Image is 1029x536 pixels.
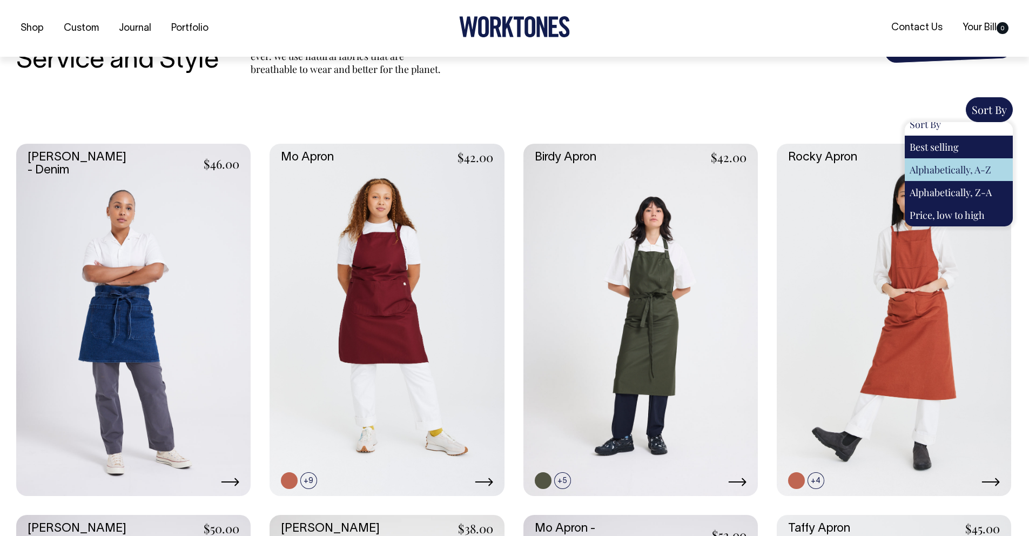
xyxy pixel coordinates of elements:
span: Sort By [972,102,1007,117]
span: 0 [997,22,1008,34]
span: +4 [808,472,824,489]
div: Price, low to high [905,204,1013,226]
div: Sort By [905,113,1013,136]
a: Your Bill0 [958,19,1013,37]
div: Best selling [905,136,1013,158]
div: Alphabetically, Z-A [905,181,1013,204]
a: Journal [115,19,156,37]
a: Contact Us [887,19,947,37]
a: Portfolio [167,19,213,37]
span: +9 [300,472,317,489]
span: +5 [554,472,571,489]
a: Custom [59,19,103,37]
div: Alphabetically, A-Z [905,158,1013,181]
a: Shop [16,19,48,37]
